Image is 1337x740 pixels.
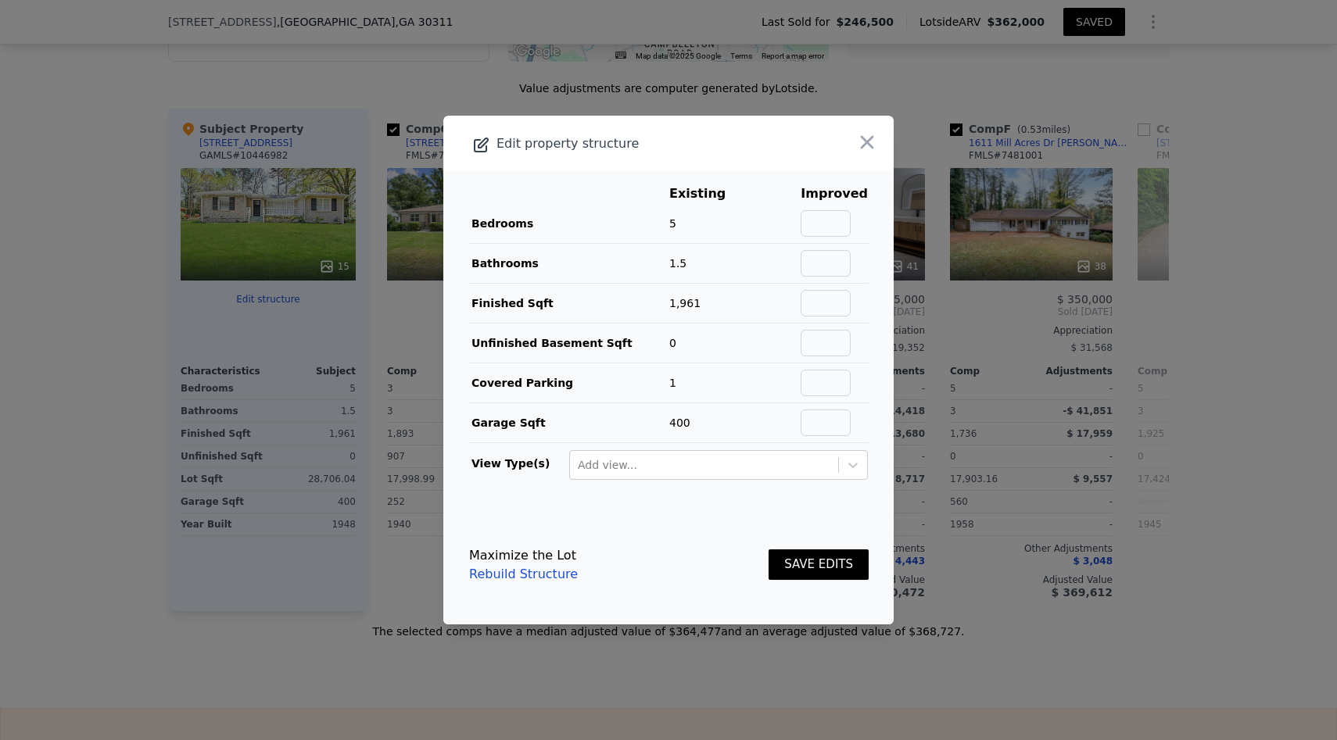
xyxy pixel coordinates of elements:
[669,217,676,230] span: 5
[443,133,804,155] div: Edit property structure
[468,284,668,324] td: Finished Sqft
[800,184,869,204] th: Improved
[669,257,686,270] span: 1.5
[469,565,578,584] a: Rebuild Structure
[468,324,668,363] td: Unfinished Basement Sqft
[468,403,668,443] td: Garage Sqft
[668,184,750,204] th: Existing
[469,546,578,565] div: Maximize the Lot
[468,204,668,244] td: Bedrooms
[669,416,690,429] span: 400
[669,337,676,349] span: 0
[468,244,668,284] td: Bathrooms
[769,549,869,580] button: SAVE EDITS
[468,363,668,403] td: Covered Parking
[669,297,701,309] span: 1,961
[669,377,676,389] span: 1
[468,443,568,481] td: View Type(s)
